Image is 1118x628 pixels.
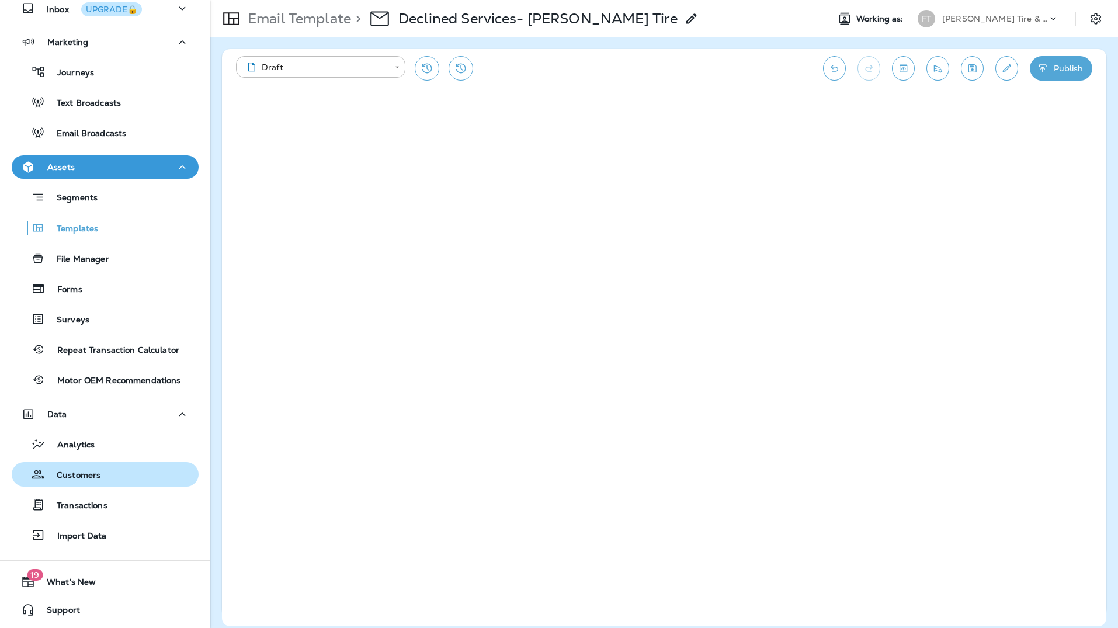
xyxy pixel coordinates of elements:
p: Surveys [45,315,89,326]
button: Save [961,56,984,81]
button: Email Broadcasts [12,120,199,145]
button: Transactions [12,492,199,517]
p: Forms [46,284,82,296]
span: What's New [35,577,96,591]
p: Inbox [47,2,142,15]
p: Customers [45,470,100,481]
button: Toggle preview [892,56,915,81]
p: > [351,10,361,27]
button: File Manager [12,246,199,270]
button: Templates [12,216,199,240]
button: Restore from previous version [415,56,439,81]
button: Send test email [926,56,949,81]
p: Data [47,410,67,419]
button: 19What's New [12,570,199,594]
button: Repeat Transaction Calculator [12,337,199,362]
button: View Changelog [449,56,473,81]
p: Segments [45,193,98,204]
button: Publish [1030,56,1092,81]
p: Email Broadcasts [45,129,126,140]
button: Customers [12,462,199,487]
button: Forms [12,276,199,301]
button: Motor OEM Recommendations [12,367,199,392]
p: Email Template [243,10,351,27]
p: File Manager [45,254,109,265]
div: UPGRADE🔒 [86,5,137,13]
button: Settings [1085,8,1106,29]
button: Support [12,598,199,622]
div: Declined Services- Flynn's Tire [398,10,678,27]
p: Journeys [46,68,94,79]
button: Analytics [12,432,199,456]
p: Marketing [47,37,88,47]
span: Working as: [856,14,906,24]
p: Assets [47,162,75,172]
div: Draft [244,61,387,73]
button: Marketing [12,30,199,54]
button: UPGRADE🔒 [81,2,142,16]
p: [PERSON_NAME] Tire & Auto Service [942,14,1047,23]
p: Repeat Transaction Calculator [46,345,179,356]
button: Assets [12,155,199,179]
button: Data [12,403,199,426]
span: Support [35,605,80,619]
button: Edit details [995,56,1018,81]
p: Motor OEM Recommendations [46,376,181,387]
button: Import Data [12,523,199,547]
button: Surveys [12,307,199,331]
p: Import Data [46,531,107,542]
p: Declined Services- [PERSON_NAME] Tire [398,10,678,27]
p: Text Broadcasts [45,98,121,109]
button: Segments [12,185,199,210]
p: Transactions [45,501,107,512]
p: Analytics [46,440,95,451]
button: Journeys [12,60,199,84]
span: 19 [27,569,43,581]
p: Templates [45,224,98,235]
div: FT [918,10,935,27]
button: Text Broadcasts [12,90,199,115]
button: Undo [823,56,846,81]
